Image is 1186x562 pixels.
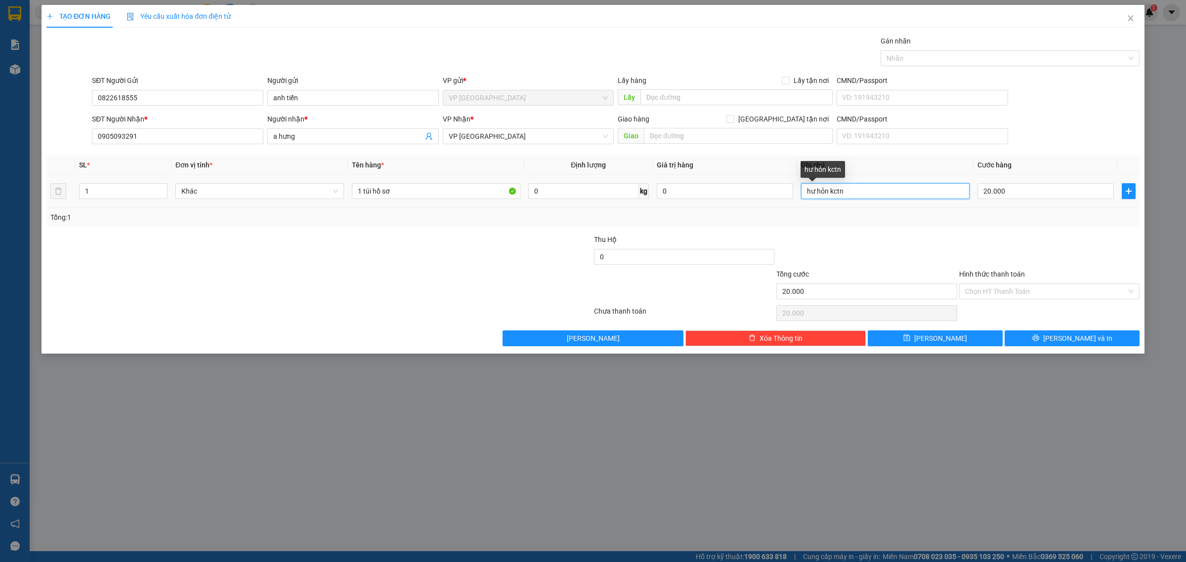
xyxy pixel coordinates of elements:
[127,13,134,21] img: icon
[1122,187,1135,195] span: plus
[443,75,614,86] div: VP gửi
[50,183,66,199] button: delete
[1122,183,1136,199] button: plus
[567,333,620,344] span: [PERSON_NAME]
[181,184,338,199] span: Khác
[837,114,1008,124] div: CMND/Passport
[644,128,833,144] input: Dọc đường
[881,37,911,45] label: Gán nhãn
[685,330,866,346] button: deleteXóa Thông tin
[503,330,683,346] button: [PERSON_NAME]
[46,13,53,20] span: plus
[837,75,1008,86] div: CMND/Passport
[594,236,617,243] span: Thu Hộ
[977,161,1012,169] span: Cước hàng
[352,183,520,199] input: VD: Bàn, Ghế
[749,334,756,342] span: delete
[868,330,1003,346] button: save[PERSON_NAME]
[618,115,649,123] span: Giao hàng
[959,270,1025,278] label: Hình thức thanh toán
[449,129,608,144] span: VP Sài Gòn
[639,183,649,199] span: kg
[657,161,693,169] span: Giá trị hàng
[127,12,231,20] span: Yêu cầu xuất hóa đơn điện tử
[1127,14,1135,22] span: close
[734,114,833,124] span: [GEOGRAPHIC_DATA] tận nơi
[425,132,433,140] span: user-add
[618,128,644,144] span: Giao
[657,183,793,199] input: 0
[46,12,111,20] span: TẠO ĐƠN HÀNG
[618,89,640,105] span: Lấy
[640,89,833,105] input: Dọc đường
[267,75,439,86] div: Người gửi
[797,156,974,175] th: Ghi chú
[801,161,845,178] div: hư hỏn kctn
[1117,5,1144,33] button: Close
[593,306,775,323] div: Chưa thanh toán
[79,161,87,169] span: SL
[618,77,646,84] span: Lấy hàng
[1005,330,1140,346] button: printer[PERSON_NAME] và In
[790,75,833,86] span: Lấy tận nơi
[92,114,263,124] div: SĐT Người Nhận
[352,161,384,169] span: Tên hàng
[1032,334,1039,342] span: printer
[443,115,470,123] span: VP Nhận
[92,75,263,86] div: SĐT Người Gửi
[760,333,803,344] span: Xóa Thông tin
[1043,333,1112,344] span: [PERSON_NAME] và In
[175,161,212,169] span: Đơn vị tính
[801,183,970,199] input: Ghi Chú
[571,161,606,169] span: Định lượng
[903,334,910,342] span: save
[776,270,809,278] span: Tổng cước
[50,212,458,223] div: Tổng: 1
[449,90,608,105] span: VP Nha Trang
[267,114,439,124] div: Người nhận
[914,333,967,344] span: [PERSON_NAME]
